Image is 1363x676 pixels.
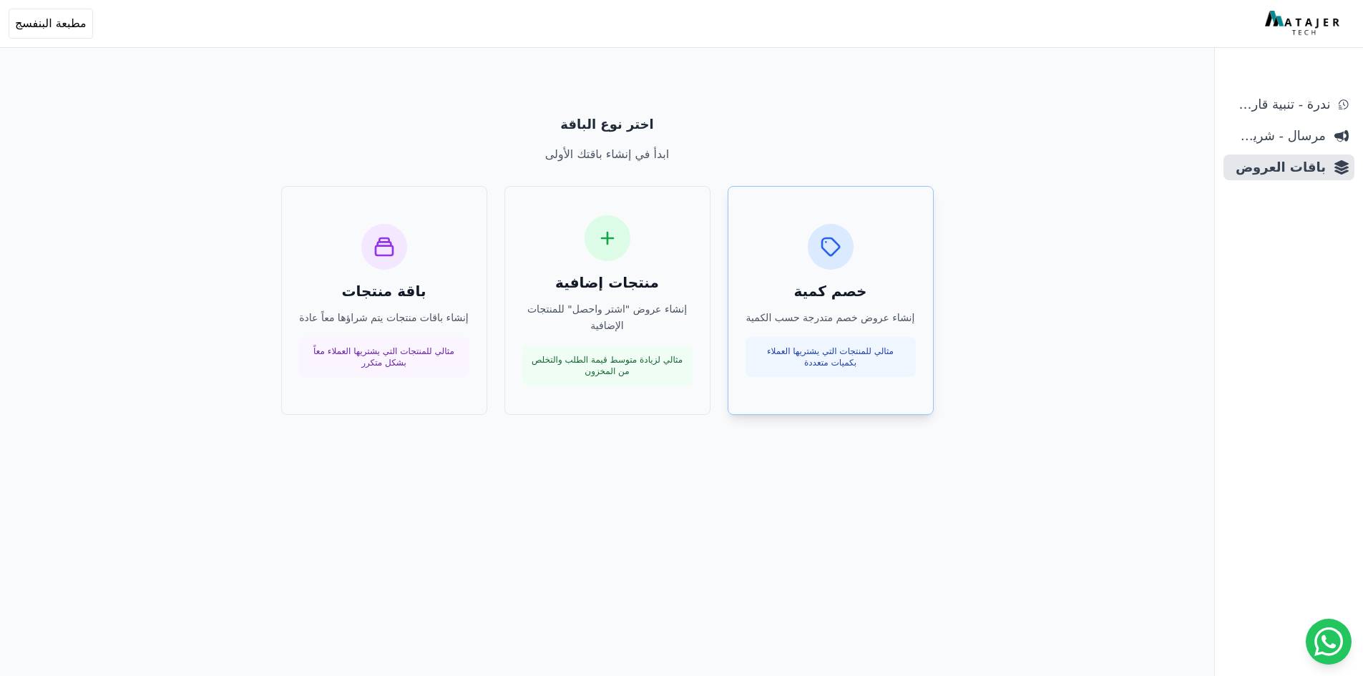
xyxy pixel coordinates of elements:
h3: خصم كمية [746,281,916,301]
p: مثالي لزيادة متوسط قيمة الطلب والتخلص من المخزون [531,354,684,377]
span: باقات العروض [1229,157,1326,177]
h3: منتجات إضافية [522,273,693,293]
span: مطبعة البنفسج [15,15,87,32]
p: إنشاء عروض "اشتر واحصل" للمنتجات الإضافية [522,301,693,334]
p: مثالي للمنتجات التي يشتريها العملاء معاً بشكل متكرر [308,346,461,368]
p: اختر نوع الباقة [132,114,1083,134]
span: مرسال - شريط دعاية [1229,126,1326,146]
p: ابدأ في إنشاء باقتك الأولى [132,146,1083,163]
h3: باقة منتجات [299,281,469,301]
p: مثالي للمنتجات التي يشتريها العملاء بكميات متعددة [754,346,907,368]
p: إنشاء باقات منتجات يتم شراؤها معاً عادة [299,310,469,326]
img: MatajerTech Logo [1265,11,1343,36]
p: إنشاء عروض خصم متدرجة حسب الكمية [746,310,916,326]
span: ندرة - تنبية قارب علي النفاذ [1229,94,1330,114]
button: مطبعة البنفسج [9,9,93,39]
